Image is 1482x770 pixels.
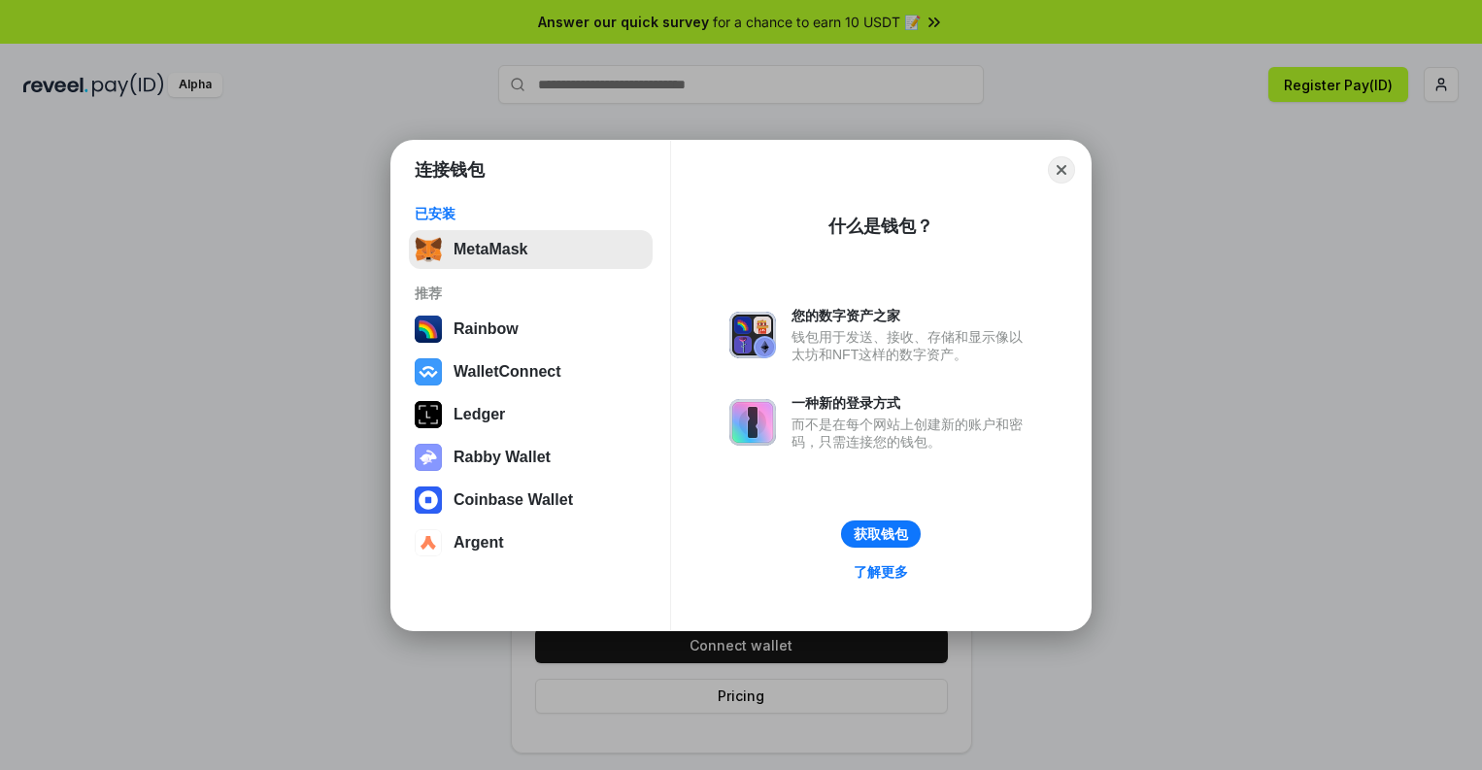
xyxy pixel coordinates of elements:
button: Rainbow [409,310,653,349]
button: Coinbase Wallet [409,481,653,519]
img: svg+xml,%3Csvg%20width%3D%2228%22%20height%3D%2228%22%20viewBox%3D%220%200%2028%2028%22%20fill%3D... [415,486,442,514]
img: svg+xml,%3Csvg%20xmlns%3D%22http%3A%2F%2Fwww.w3.org%2F2000%2Fsvg%22%20width%3D%2228%22%20height%3... [415,401,442,428]
div: Rainbow [454,320,519,338]
button: Ledger [409,395,653,434]
div: Ledger [454,406,505,423]
div: 钱包用于发送、接收、存储和显示像以太坊和NFT这样的数字资产。 [792,328,1032,363]
div: 了解更多 [854,563,908,581]
div: Coinbase Wallet [454,491,573,509]
div: Rabby Wallet [454,449,551,466]
div: 您的数字资产之家 [792,307,1032,324]
div: 获取钱包 [854,525,908,543]
img: svg+xml,%3Csvg%20fill%3D%22none%22%20height%3D%2233%22%20viewBox%3D%220%200%2035%2033%22%20width%... [415,236,442,263]
div: 什么是钱包？ [828,215,933,238]
div: 一种新的登录方式 [792,394,1032,412]
img: svg+xml,%3Csvg%20xmlns%3D%22http%3A%2F%2Fwww.w3.org%2F2000%2Fsvg%22%20fill%3D%22none%22%20viewBox... [415,444,442,471]
a: 了解更多 [842,559,920,585]
div: 已安装 [415,205,647,222]
button: Rabby Wallet [409,438,653,477]
img: svg+xml,%3Csvg%20width%3D%2228%22%20height%3D%2228%22%20viewBox%3D%220%200%2028%2028%22%20fill%3D... [415,529,442,556]
div: 推荐 [415,285,647,302]
div: 而不是在每个网站上创建新的账户和密码，只需连接您的钱包。 [792,416,1032,451]
h1: 连接钱包 [415,158,485,182]
button: Argent [409,523,653,562]
button: WalletConnect [409,352,653,391]
img: svg+xml,%3Csvg%20width%3D%22120%22%20height%3D%22120%22%20viewBox%3D%220%200%20120%20120%22%20fil... [415,316,442,343]
img: svg+xml,%3Csvg%20xmlns%3D%22http%3A%2F%2Fwww.w3.org%2F2000%2Fsvg%22%20fill%3D%22none%22%20viewBox... [729,399,776,446]
img: svg+xml,%3Csvg%20width%3D%2228%22%20height%3D%2228%22%20viewBox%3D%220%200%2028%2028%22%20fill%3D... [415,358,442,385]
div: Argent [454,534,504,552]
div: MetaMask [454,241,527,258]
img: svg+xml,%3Csvg%20xmlns%3D%22http%3A%2F%2Fwww.w3.org%2F2000%2Fsvg%22%20fill%3D%22none%22%20viewBox... [729,312,776,358]
button: Close [1048,156,1075,184]
div: WalletConnect [454,363,561,381]
button: 获取钱包 [841,520,921,548]
button: MetaMask [409,230,653,269]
